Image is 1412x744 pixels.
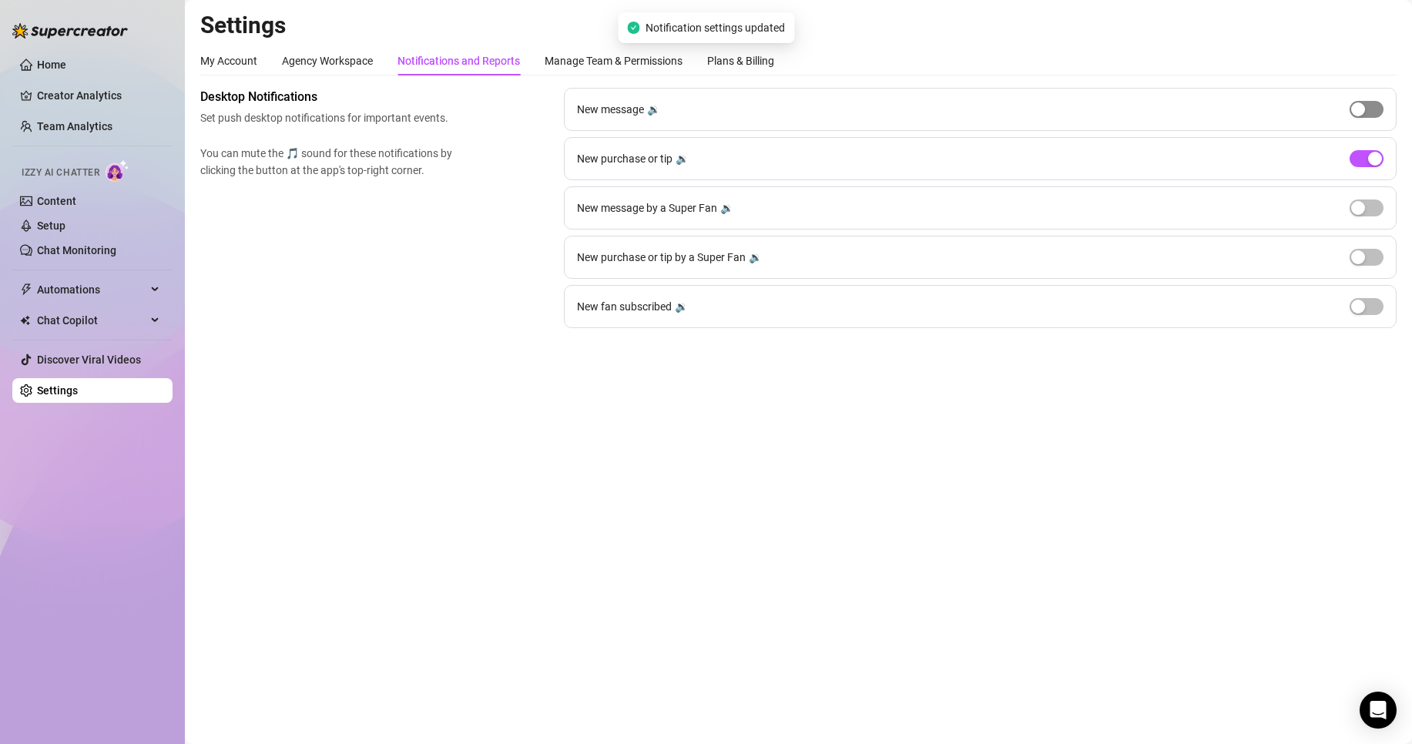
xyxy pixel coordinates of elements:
div: 🔉 [647,101,660,118]
span: New purchase or tip by a Super Fan [577,249,746,266]
span: Chat Copilot [37,308,146,333]
img: AI Chatter [106,159,129,182]
span: You can mute the 🎵 sound for these notifications by clicking the button at the app's top-right co... [200,145,459,179]
span: thunderbolt [20,283,32,296]
div: 🔉 [675,298,688,315]
div: Agency Workspace [282,52,373,69]
span: Notification settings updated [646,19,785,36]
div: Manage Team & Permissions [545,52,683,69]
a: Creator Analytics [37,83,160,108]
a: Home [37,59,66,71]
img: Chat Copilot [20,315,30,326]
a: Settings [37,384,78,397]
div: Open Intercom Messenger [1360,692,1397,729]
div: 🔉 [720,199,733,216]
img: logo-BBDzfeDw.svg [12,23,128,39]
span: Izzy AI Chatter [22,166,99,180]
a: Team Analytics [37,120,112,132]
h2: Settings [200,11,1397,40]
div: 🔉 [676,150,689,167]
div: My Account [200,52,257,69]
div: Notifications and Reports [397,52,520,69]
span: New message [577,101,644,118]
span: check-circle [627,22,639,34]
div: Plans & Billing [707,52,774,69]
a: Setup [37,220,65,232]
span: New purchase or tip [577,150,672,167]
span: New fan subscribed [577,298,672,315]
a: Content [37,195,76,207]
a: Chat Monitoring [37,244,116,256]
span: Set push desktop notifications for important events. [200,109,459,126]
span: New message by a Super Fan [577,199,717,216]
span: Automations [37,277,146,302]
a: Discover Viral Videos [37,354,141,366]
span: Desktop Notifications [200,88,459,106]
div: 🔉 [749,249,762,266]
